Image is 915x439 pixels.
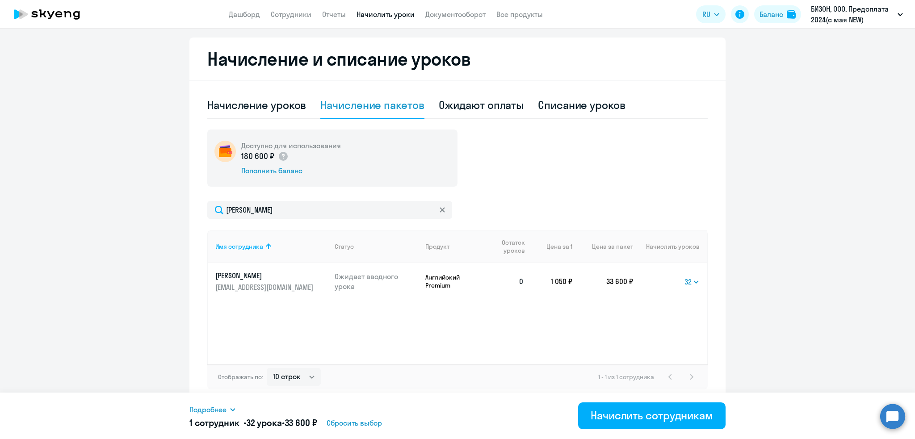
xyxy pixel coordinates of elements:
a: Сотрудники [271,10,311,19]
div: Ожидают оплаты [439,98,524,112]
div: Начислить сотрудникам [591,408,713,422]
span: RU [702,9,710,20]
th: Цена за 1 [531,230,572,263]
div: Начисление пакетов [320,98,424,112]
th: Цена за пакет [572,230,633,263]
span: Отображать по: [218,373,263,381]
button: Начислить сотрудникам [578,402,726,429]
div: Продукт [425,242,449,251]
button: RU [696,5,726,23]
h2: Начисление и списание уроков [207,48,708,70]
a: Начислить уроки [357,10,415,19]
h5: 1 сотрудник • • [189,417,317,429]
div: Статус [335,242,419,251]
div: Имя сотрудника [215,242,327,251]
span: 32 урока [246,417,282,428]
td: 0 [486,263,531,300]
span: Остаток уроков [493,238,525,255]
button: Балансbalance [754,5,801,23]
p: 180 600 ₽ [241,151,289,162]
a: [PERSON_NAME][EMAIL_ADDRESS][DOMAIN_NAME] [215,271,327,292]
div: Пополнить баланс [241,166,341,176]
p: [PERSON_NAME] [215,271,315,280]
p: Английский Premium [425,273,486,289]
img: wallet-circle.png [214,141,236,162]
img: balance [787,10,796,19]
input: Поиск по имени, email, продукту или статусу [207,201,452,219]
a: Все продукты [496,10,543,19]
span: 1 - 1 из 1 сотрудника [598,373,654,381]
button: БИЗОН, ООО, Предоплата 2024(с мая NEW) [806,4,907,25]
p: [EMAIL_ADDRESS][DOMAIN_NAME] [215,282,315,292]
a: Дашборд [229,10,260,19]
div: Остаток уроков [493,238,531,255]
td: 33 600 ₽ [572,263,633,300]
p: БИЗОН, ООО, Предоплата 2024(с мая NEW) [811,4,894,25]
a: Отчеты [322,10,346,19]
div: Баланс [760,9,783,20]
a: Документооборот [425,10,486,19]
div: Начисление уроков [207,98,306,112]
span: 33 600 ₽ [285,417,317,428]
div: Статус [335,242,354,251]
div: Имя сотрудника [215,242,263,251]
th: Начислить уроков [633,230,707,263]
p: Ожидает вводного урока [335,272,419,291]
div: Продукт [425,242,486,251]
td: 1 050 ₽ [531,263,572,300]
h5: Доступно для использования [241,141,341,151]
span: Сбросить выбор [327,418,382,428]
div: Списание уроков [538,98,625,112]
span: Подробнее [189,404,227,415]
